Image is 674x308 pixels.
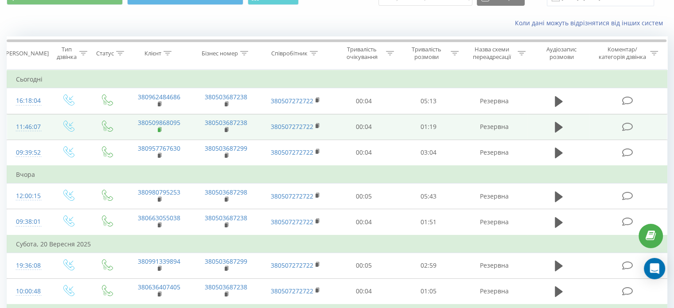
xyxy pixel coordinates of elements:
[205,93,247,101] a: 380503687238
[7,235,667,253] td: Субота, 20 Вересня 2025
[138,188,180,196] a: 380980795253
[332,114,396,140] td: 00:04
[16,213,39,230] div: 09:38:01
[138,144,180,152] a: 380957767630
[460,278,527,304] td: Резервна
[460,140,527,166] td: Резервна
[144,50,161,57] div: Клієнт
[7,166,667,183] td: Вчора
[340,46,384,61] div: Тривалість очікування
[205,214,247,222] a: 380503687238
[16,92,39,109] div: 16:18:04
[396,183,460,209] td: 05:43
[138,118,180,127] a: 380509868095
[271,192,313,200] a: 380507272722
[271,287,313,295] a: 380507272722
[460,253,527,278] td: Резервна
[205,257,247,265] a: 380503687299
[515,19,667,27] a: Коли дані можуть відрізнятися вiд інших систем
[404,46,448,61] div: Тривалість розмови
[332,253,396,278] td: 00:05
[396,253,460,278] td: 02:59
[396,209,460,235] td: 01:51
[202,50,238,57] div: Бізнес номер
[396,88,460,114] td: 05:13
[332,183,396,209] td: 00:05
[56,46,77,61] div: Тип дзвінка
[16,118,39,136] div: 11:46:07
[7,70,667,88] td: Сьогодні
[271,261,313,269] a: 380507272722
[16,187,39,205] div: 12:00:15
[332,278,396,304] td: 00:04
[396,140,460,166] td: 03:04
[16,257,39,274] div: 19:36:08
[205,188,247,196] a: 380503687298
[332,140,396,166] td: 00:04
[469,46,515,61] div: Назва схеми переадресації
[644,258,665,279] div: Open Intercom Messenger
[271,218,313,226] a: 380507272722
[271,50,308,57] div: Співробітник
[16,283,39,300] div: 10:00:48
[396,114,460,140] td: 01:19
[205,144,247,152] a: 380503687299
[138,214,180,222] a: 380663055038
[460,209,527,235] td: Резервна
[271,97,313,105] a: 380507272722
[4,50,49,57] div: [PERSON_NAME]
[332,209,396,235] td: 00:04
[460,88,527,114] td: Резервна
[596,46,648,61] div: Коментар/категорія дзвінка
[536,46,588,61] div: Аудіозапис розмови
[271,148,313,156] a: 380507272722
[138,283,180,291] a: 380636407405
[138,257,180,265] a: 380991339894
[460,114,527,140] td: Резервна
[271,122,313,131] a: 380507272722
[16,144,39,161] div: 09:39:52
[396,278,460,304] td: 01:05
[205,118,247,127] a: 380503687238
[96,50,114,57] div: Статус
[460,183,527,209] td: Резервна
[205,283,247,291] a: 380503687238
[332,88,396,114] td: 00:04
[138,93,180,101] a: 380962484686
